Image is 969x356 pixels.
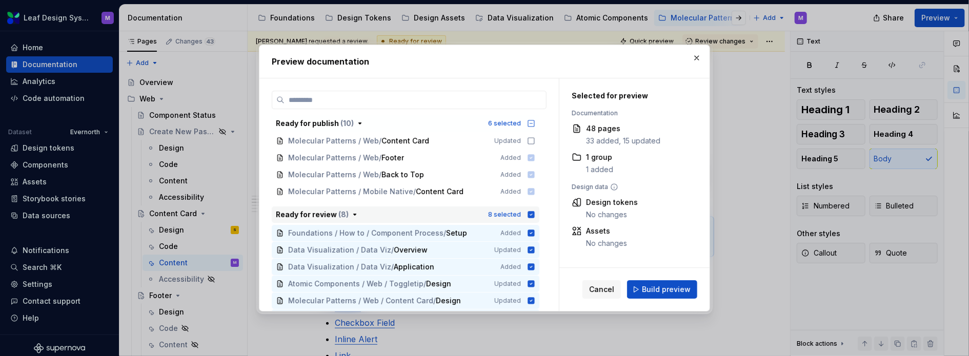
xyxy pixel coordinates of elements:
span: / [423,279,426,289]
span: Molecular Patterns / Web / Content Card [288,296,433,306]
span: Added [500,263,521,271]
span: / [391,262,394,272]
div: Assets [586,226,627,236]
div: 8 selected [488,211,521,219]
span: Added [500,229,521,237]
span: Updated [494,297,521,305]
span: Foundations / How to / Component Process [288,228,443,238]
div: 1 group [586,152,613,162]
span: Design [426,279,451,289]
span: Content Card [381,136,429,146]
div: Design data [572,183,685,191]
div: 33 added, 15 updated [586,136,660,146]
span: ( 8 ) [338,210,349,219]
span: Updated [494,246,521,254]
span: / [379,136,381,146]
span: Updated [494,137,521,145]
span: Cancel [589,284,614,295]
div: Ready for publish [276,118,354,129]
div: No changes [586,238,627,248]
span: Setup [446,228,467,238]
span: ( 10 ) [340,119,354,128]
button: Build preview [627,280,697,299]
span: Application [394,262,434,272]
div: 1 added [586,164,613,175]
span: Atomic Components / Web / Toggletip [288,279,423,289]
button: Ready for publish (10)6 selected [272,115,539,132]
span: / [391,245,394,255]
span: Updated [494,280,521,288]
div: Documentation [572,109,685,117]
span: Data Visualization / Data Viz [288,262,391,272]
div: No changes [586,210,638,220]
div: 6 selected [488,119,521,128]
div: Design tokens [586,197,638,207]
h2: Preview documentation [272,55,697,68]
span: Build preview [642,284,691,295]
span: / [443,228,446,238]
button: Ready for review (8)8 selected [272,206,539,223]
span: Design [436,296,461,306]
span: Data Visualization / Data Viz [288,245,391,255]
span: / [433,296,436,306]
span: Molecular Patterns / Web [288,136,379,146]
button: Cancel [582,280,621,299]
span: Overview [394,245,428,255]
div: Ready for review [276,210,349,220]
div: 48 pages [586,123,660,134]
div: Selected for preview [572,91,685,101]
